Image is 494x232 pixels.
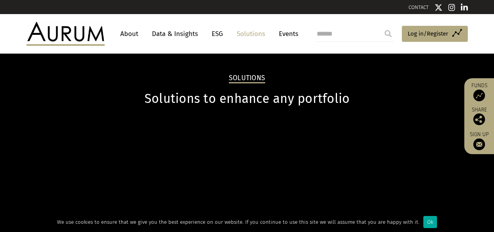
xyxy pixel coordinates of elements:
a: Log in/Register [402,26,468,42]
h1: Solutions to enhance any portfolio [27,91,468,106]
a: About [116,27,142,41]
img: Twitter icon [435,4,442,11]
input: Submit [380,26,396,41]
a: Solutions [233,27,269,41]
a: Funds [468,82,490,101]
a: Data & Insights [148,27,202,41]
span: Log in/Register [408,29,448,38]
a: ESG [208,27,227,41]
img: Access Funds [473,90,485,101]
a: CONTACT [408,4,429,10]
img: Sign up to our newsletter [473,138,485,150]
a: Sign up [468,131,490,150]
img: Aurum [27,22,105,45]
img: Linkedin icon [461,4,468,11]
div: Share [468,107,490,125]
img: Instagram icon [448,4,455,11]
img: Share this post [473,113,485,125]
a: Events [275,27,298,41]
h2: Solutions [229,74,265,83]
div: Ok [423,216,437,228]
